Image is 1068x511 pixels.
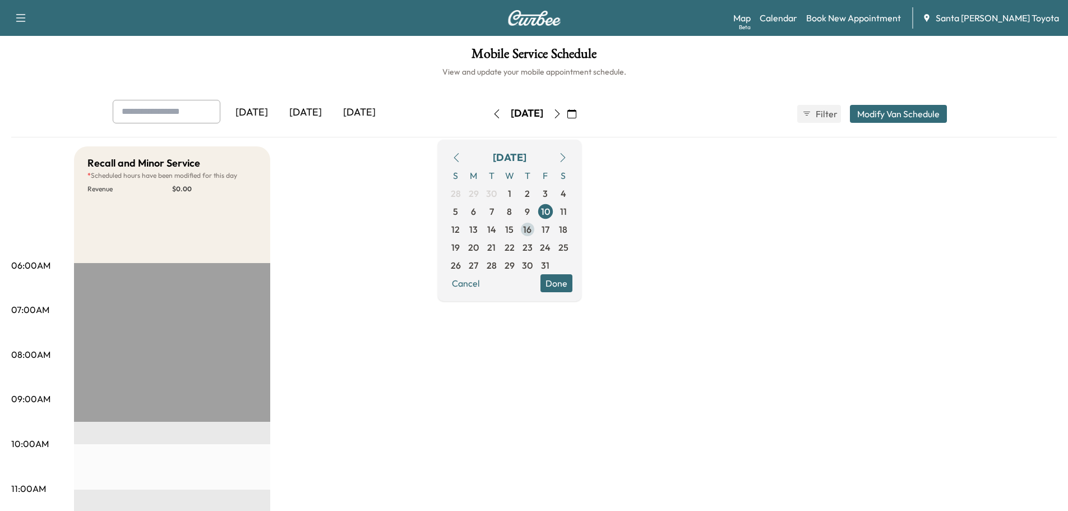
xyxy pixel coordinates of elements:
button: Modify Van Schedule [850,105,947,123]
span: 24 [540,241,551,254]
span: 11 [560,205,567,218]
span: 4 [561,187,566,200]
h6: View and update your mobile appointment schedule. [11,66,1057,77]
div: [DATE] [493,150,526,165]
a: MapBeta [733,11,751,25]
p: 10:00AM [11,437,49,450]
p: 11:00AM [11,482,46,495]
h5: Recall and Minor Service [87,155,200,171]
span: 12 [451,223,460,236]
div: [DATE] [279,100,332,126]
span: 30 [486,187,497,200]
p: 07:00AM [11,303,49,316]
span: Filter [816,107,836,121]
img: Curbee Logo [507,10,561,26]
span: 2 [525,187,530,200]
span: 16 [523,223,531,236]
span: 8 [507,205,512,218]
span: 30 [522,259,533,272]
a: Calendar [760,11,797,25]
div: Beta [739,23,751,31]
span: 9 [525,205,530,218]
span: 14 [487,223,496,236]
span: 25 [558,241,568,254]
span: 22 [505,241,515,254]
p: Scheduled hours have been modified for this day [87,171,257,180]
span: 5 [453,205,458,218]
div: [DATE] [332,100,386,126]
span: 23 [523,241,533,254]
button: Cancel [447,274,485,292]
span: 26 [451,259,461,272]
span: 1 [508,187,511,200]
button: Done [540,274,572,292]
span: 7 [489,205,494,218]
span: 31 [541,259,549,272]
span: 13 [469,223,478,236]
span: S [554,167,572,185]
span: 28 [451,187,461,200]
div: [DATE] [511,107,543,121]
span: W [501,167,519,185]
span: 27 [469,259,478,272]
span: 17 [542,223,549,236]
span: S [447,167,465,185]
span: 20 [468,241,479,254]
h1: Mobile Service Schedule [11,47,1057,66]
span: 21 [487,241,496,254]
span: 19 [451,241,460,254]
a: Book New Appointment [806,11,901,25]
p: 09:00AM [11,392,50,406]
span: 10 [541,205,550,218]
span: Santa [PERSON_NAME] Toyota [936,11,1059,25]
p: 08:00AM [11,348,50,361]
span: 29 [469,187,479,200]
span: 6 [471,205,476,218]
span: 29 [505,259,515,272]
span: T [519,167,537,185]
span: T [483,167,501,185]
span: 3 [543,187,548,200]
p: $ 0.00 [172,185,257,194]
span: F [537,167,554,185]
button: Filter [797,105,841,123]
span: 15 [505,223,514,236]
div: [DATE] [225,100,279,126]
span: M [465,167,483,185]
p: Revenue [87,185,172,194]
span: 28 [487,259,497,272]
p: 06:00AM [11,259,50,272]
span: 18 [559,223,567,236]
